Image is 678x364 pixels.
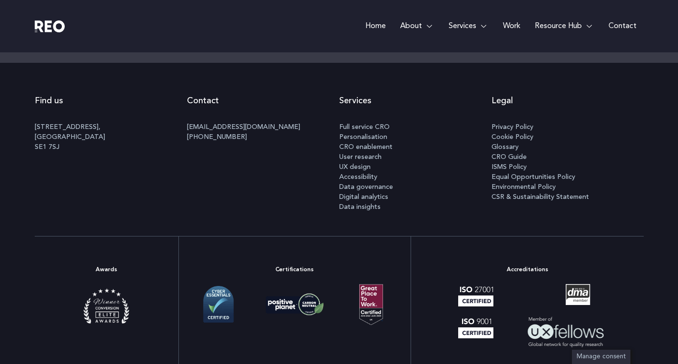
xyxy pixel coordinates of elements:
[187,134,247,140] a: [PHONE_NUMBER]
[491,122,533,132] span: Privacy Policy
[491,132,644,142] a: Cookie Policy
[339,182,393,192] span: Data governance
[339,162,371,172] span: UX design
[339,122,390,132] span: Full service CRO
[491,162,527,172] span: ISMS Policy
[339,132,491,142] a: Personalisation
[339,162,491,172] a: UX design
[491,192,644,202] a: CSR & Sustainability Statement
[187,124,300,130] a: [EMAIL_ADDRESS][DOMAIN_NAME]
[187,87,339,115] h2: Contact
[339,87,491,115] h2: Services
[491,122,644,132] a: Privacy Policy
[491,142,644,152] a: Glossary
[339,172,377,182] span: Accessibility
[35,87,187,115] h2: Find us
[339,192,491,202] a: Digital analytics
[491,162,644,172] a: ISMS Policy
[339,182,491,192] a: Data governance
[339,152,491,162] a: User research
[491,142,519,152] span: Glossary
[491,172,575,182] span: Equal Opportunities Policy
[491,172,644,182] a: Equal Opportunities Policy
[339,142,393,152] span: CRO enablement
[35,256,178,284] h2: Awards
[491,87,644,115] h2: Legal
[339,122,491,132] a: Full service CRO
[491,152,527,162] span: CRO Guide
[577,354,626,360] span: Manage consent
[339,132,387,142] span: Personalisation
[491,152,644,162] a: CRO Guide
[491,182,556,192] span: Environmental Policy
[339,202,491,212] a: Data insights
[35,122,187,152] p: [STREET_ADDRESS], [GEOGRAPHIC_DATA] SE1 7SJ
[339,152,382,162] span: User research
[339,192,388,202] span: Digital analytics
[339,172,491,182] a: Accessibility
[491,182,644,192] a: Environmental Policy
[339,142,491,152] a: CRO enablement
[193,256,396,284] h2: Certifications
[491,192,589,202] span: CSR & Sustainability Statement
[491,132,533,142] span: Cookie Policy
[339,202,381,212] span: Data insights
[425,256,629,284] h2: Accreditations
